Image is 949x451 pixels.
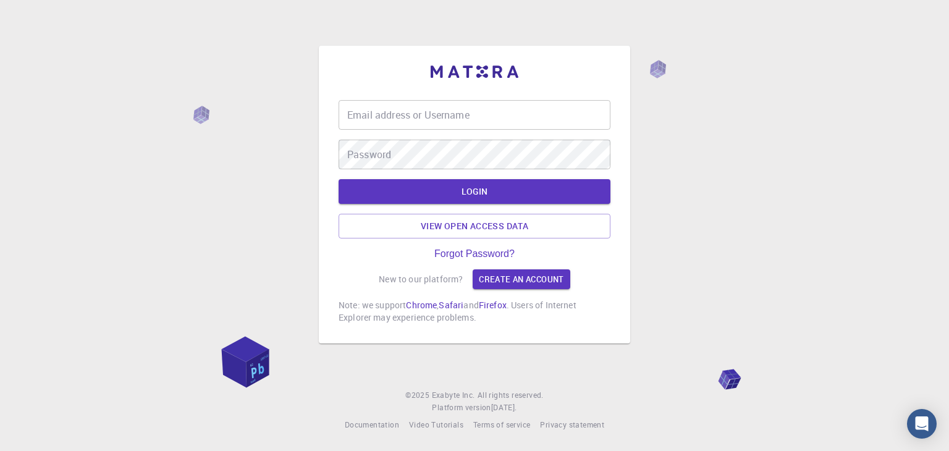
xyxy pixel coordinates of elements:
a: Terms of service [473,419,530,431]
span: Privacy statement [540,419,604,429]
a: Chrome [406,299,437,311]
a: Video Tutorials [409,419,463,431]
div: Open Intercom Messenger [907,409,937,439]
span: Platform version [432,402,491,414]
span: Documentation [345,419,399,429]
a: Exabyte Inc. [432,389,475,402]
a: Firefox [479,299,507,311]
a: Create an account [473,269,570,289]
p: Note: we support , and . Users of Internet Explorer may experience problems. [339,299,610,324]
span: [DATE] . [491,402,517,412]
span: Terms of service [473,419,530,429]
a: Privacy statement [540,419,604,431]
p: New to our platform? [379,273,463,285]
span: © 2025 [405,389,431,402]
a: Forgot Password? [434,248,515,259]
a: View open access data [339,214,610,238]
span: All rights reserved. [478,389,544,402]
button: LOGIN [339,179,610,204]
a: Safari [439,299,463,311]
span: Exabyte Inc. [432,390,475,400]
a: [DATE]. [491,402,517,414]
span: Video Tutorials [409,419,463,429]
a: Documentation [345,419,399,431]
